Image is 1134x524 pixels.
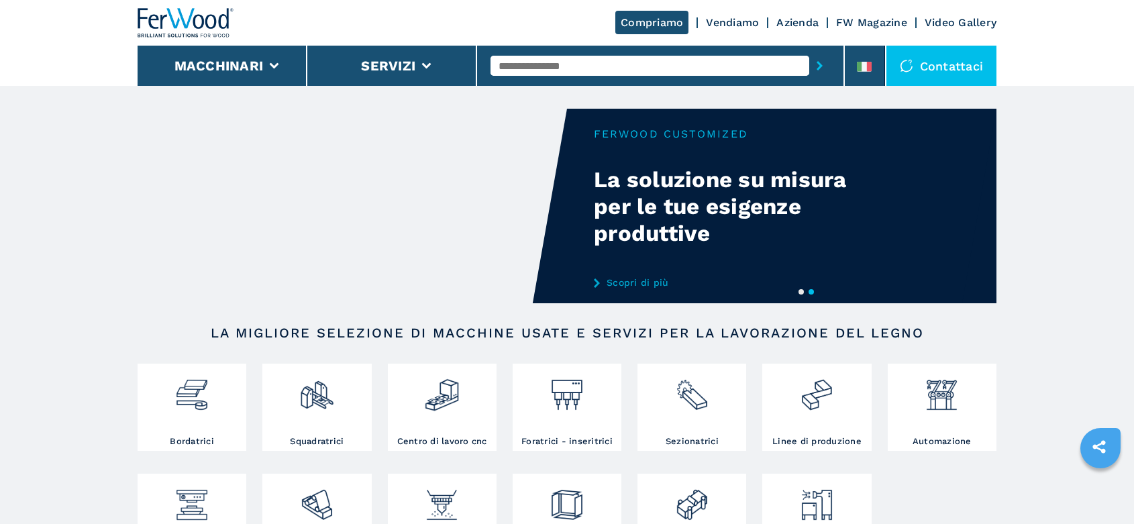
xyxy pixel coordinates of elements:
img: verniciatura_1.png [424,477,460,523]
a: Scopri di più [594,277,857,288]
a: Sezionatrici [637,364,746,451]
img: levigatrici_2.png [299,477,335,523]
a: sharethis [1082,430,1116,464]
h3: Centro di lavoro cnc [397,435,487,448]
a: Linee di produzione [762,364,871,451]
a: Video Gallery [925,16,996,29]
a: Foratrici - inseritrici [513,364,621,451]
div: Contattaci [886,46,997,86]
img: lavorazione_porte_finestre_2.png [674,477,710,523]
a: Automazione [888,364,996,451]
img: squadratrici_2.png [299,367,335,413]
h3: Squadratrici [290,435,344,448]
h3: Bordatrici [170,435,214,448]
img: foratrici_inseritrici_2.png [549,367,584,413]
a: FW Magazine [836,16,907,29]
img: pressa-strettoia.png [174,477,209,523]
h3: Automazione [913,435,972,448]
button: submit-button [809,50,830,81]
h3: Linee di produzione [772,435,862,448]
img: Contattaci [900,59,913,72]
img: automazione.png [924,367,960,413]
img: montaggio_imballaggio_2.png [549,477,584,523]
img: centro_di_lavoro_cnc_2.png [424,367,460,413]
h3: Foratrici - inseritrici [521,435,613,448]
a: Azienda [776,16,819,29]
a: Vendiamo [706,16,759,29]
button: Servizi [361,58,415,74]
a: Centro di lavoro cnc [388,364,497,451]
button: Macchinari [174,58,264,74]
img: aspirazione_1.png [799,477,835,523]
video: Your browser does not support the video tag. [138,109,567,303]
img: sezionatrici_2.png [674,367,710,413]
button: 2 [809,289,814,295]
img: Ferwood [138,8,234,38]
iframe: Chat [1077,464,1124,514]
a: Squadratrici [262,364,371,451]
a: Bordatrici [138,364,246,451]
a: Compriamo [615,11,688,34]
img: bordatrici_1.png [174,367,209,413]
h3: Sezionatrici [666,435,719,448]
img: linee_di_produzione_2.png [799,367,835,413]
button: 1 [798,289,804,295]
h2: LA MIGLIORE SELEZIONE DI MACCHINE USATE E SERVIZI PER LA LAVORAZIONE DEL LEGNO [181,325,953,341]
